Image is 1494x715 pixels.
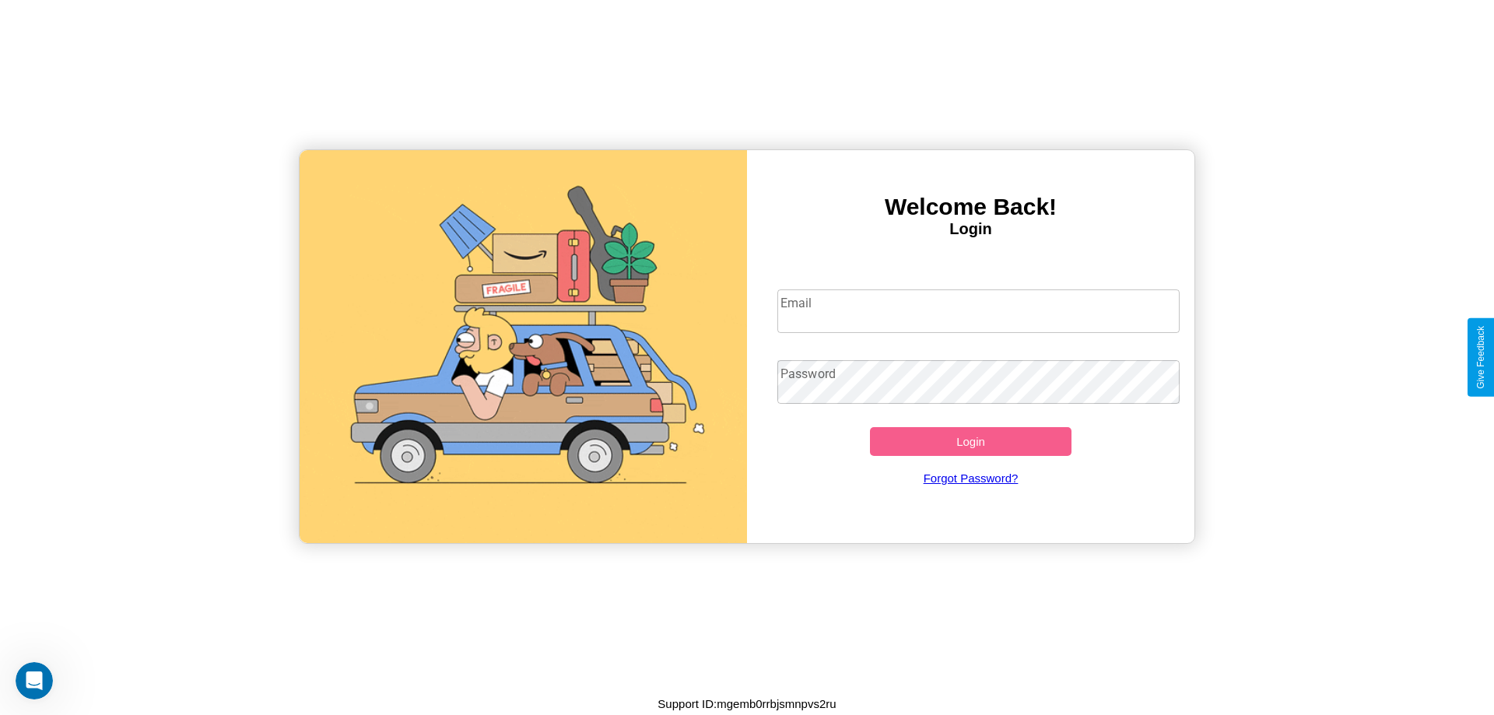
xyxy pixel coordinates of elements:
a: Forgot Password? [770,456,1173,500]
img: gif [300,150,747,543]
iframe: Intercom live chat [16,662,53,699]
p: Support ID: mgemb0rrbjsmnpvs2ru [658,693,836,714]
h3: Welcome Back! [747,194,1194,220]
button: Login [870,427,1071,456]
div: Give Feedback [1475,326,1486,389]
h4: Login [747,220,1194,238]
